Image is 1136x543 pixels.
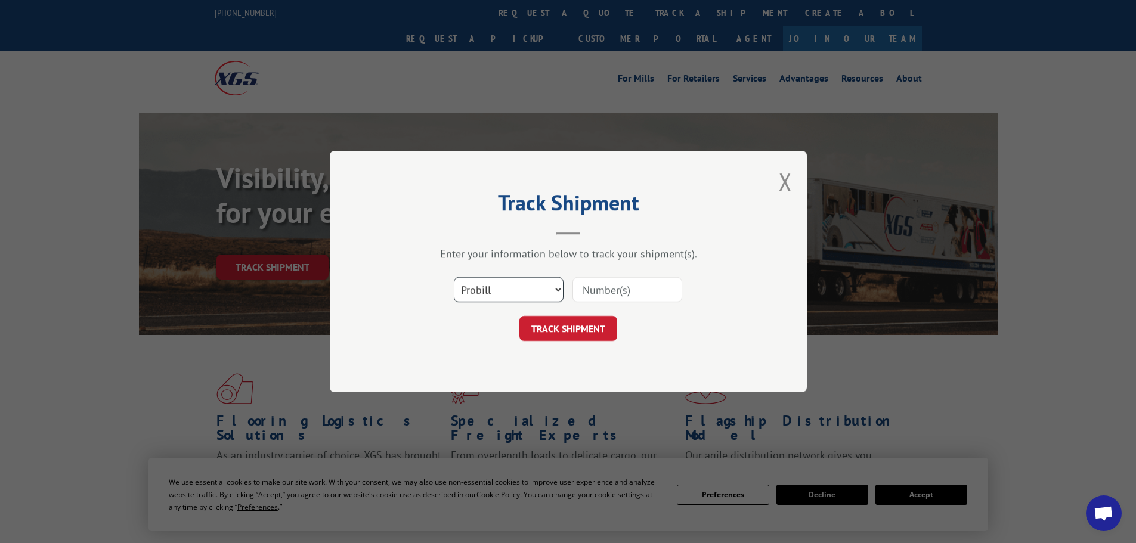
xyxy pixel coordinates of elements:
[572,277,682,302] input: Number(s)
[389,247,747,260] div: Enter your information below to track your shipment(s).
[389,194,747,217] h2: Track Shipment
[1086,495,1122,531] div: Open chat
[519,316,617,341] button: TRACK SHIPMENT
[779,166,792,197] button: Close modal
